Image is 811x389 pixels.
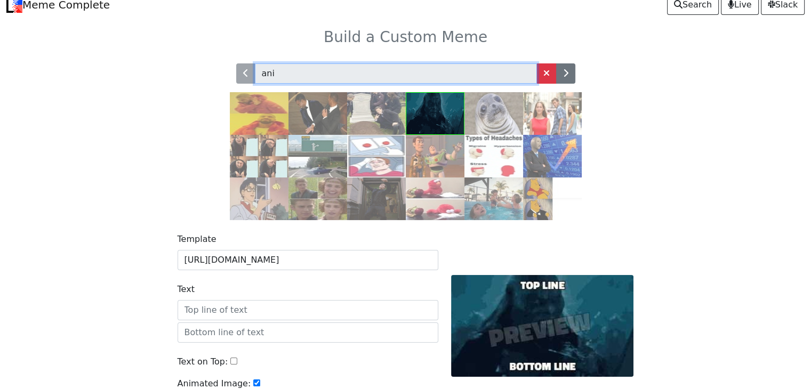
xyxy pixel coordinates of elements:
img: headaches.jpg [464,135,523,177]
label: Text on Top: [178,355,228,368]
img: db.jpg [523,92,582,135]
img: right.jpg [288,177,347,220]
label: Template [178,233,216,246]
input: Top line of text [178,300,438,320]
img: pigeon.jpg [230,177,288,220]
img: buzz.jpg [406,135,464,177]
img: ams.jpg [464,92,523,135]
img: grave.jpg [347,92,406,135]
label: Text [178,283,195,296]
input: Template name or description... [255,63,537,84]
img: stonks.jpg [523,135,582,177]
img: slap.jpg [288,92,347,135]
img: ds.jpg [347,135,406,177]
img: gru.jpg [230,135,288,177]
img: drake.jpg [230,92,288,135]
h3: Build a Custom Meme [60,28,751,46]
input: Background Image URL [178,250,438,270]
img: pool.jpg [464,177,523,220]
img: elmo.jpg [406,177,464,220]
input: Bottom line of text [178,322,438,343]
img: pooh.jpg [523,177,582,220]
img: meats-back-lotr.gif [406,92,464,135]
img: bully-maguire-dance.gif [347,177,406,220]
img: exit.jpg [288,135,347,177]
